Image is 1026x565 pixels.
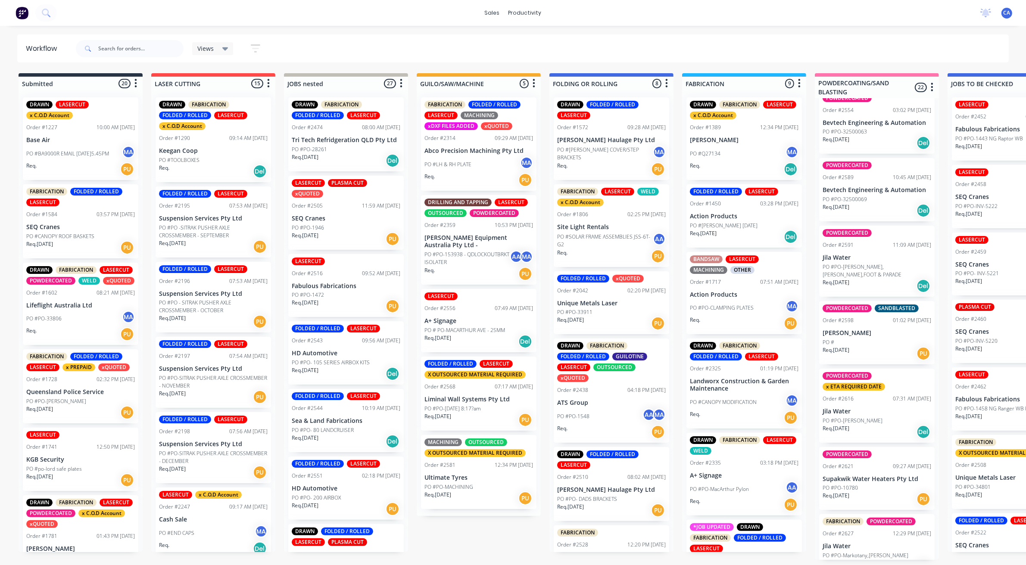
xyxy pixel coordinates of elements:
[495,134,533,142] div: 09:29 AM [DATE]
[26,353,67,360] div: FABRICATION
[292,282,400,290] p: Fabulous Fabrications
[424,267,435,274] p: Req.
[955,337,998,345] p: PO #PO-INV-5220
[745,353,778,360] div: LASERCUT
[917,136,930,150] div: Del
[23,97,138,180] div: DRAWNLASERCUTx C.O.D AccountOrder #122710:00 AM [DATE]Base AirPO #BA9000R EMAIL [DATE]5.45PMMAReq.PU
[653,233,666,245] div: AA
[470,209,519,217] div: POWDERCOATED
[26,112,73,119] div: x C.O.D Account
[292,153,318,161] p: Req. [DATE]
[292,179,325,187] div: LASERCUT
[893,174,931,181] div: 10:45 AM [DATE]
[955,248,986,256] div: Order #2459
[593,363,636,371] div: OUTSOURCED
[156,186,271,258] div: FOLDED / ROLLEDLASERCUTOrder #219507:53 AM [DATE]Suspension Services Pty LtdPO #PO -SITRAK PUSHER...
[229,352,268,360] div: 07:54 AM [DATE]
[292,258,325,265] div: LASERCUT
[823,241,854,249] div: Order #2591
[26,233,94,240] p: PO #CANOPY ROOF BASKETS
[627,211,666,218] div: 02:25 PM [DATE]
[424,147,533,155] p: Abco Precision Machining Pty Ltd
[955,101,989,109] div: LASERCUT
[26,327,37,335] p: Req.
[98,40,184,57] input: Search for orders...
[823,186,931,194] p: Bevtech Engineering & Automation
[120,241,134,255] div: PU
[292,232,318,239] p: Req. [DATE]
[421,97,536,191] div: FABRICATIONFOLDED / ROLLEDLASERCUTMACHININGxDXF FILES ADDEDxQUOTEDOrder #231409:29 AM [DATE]Abco ...
[159,164,169,172] p: Req.
[823,94,872,102] div: POWDERCOATED
[26,224,135,231] p: SEQ Cranes
[97,211,135,218] div: 03:57 PM [DATE]
[292,291,324,299] p: PO #PO-1472
[292,215,400,222] p: SEQ Cranes
[120,327,134,341] div: PU
[292,112,344,119] div: FOLDED / ROLLED
[823,254,931,261] p: Jila Water
[424,209,467,217] div: OUTSOURCED
[159,224,268,239] p: PO #PO -SITRAK PUSHER AXLE CROSSMEMBER - SEPTEMBER
[690,353,742,360] div: FOLDED / ROLLED
[122,146,135,158] div: MA
[424,334,451,342] p: Req. [DATE]
[557,374,589,382] div: xQUOTED
[328,179,367,187] div: PLASMA CUT
[362,124,400,131] div: 08:00 AM [DATE]
[159,374,268,390] p: PO #PO-SITRAK PUSHER AXLE CROSSMEMBER - NOVEMBER
[557,233,653,248] p: PO #SOLAR FRAME ASSEMBLIES JSS-6T-G2
[26,289,57,297] div: Order #1602
[690,278,721,286] div: Order #1717
[159,299,268,314] p: PO #PO - SITRAK PUSHER AXLE CROSSMEMBER - OCTOBER
[823,329,931,337] p: [PERSON_NAME]
[424,199,492,206] div: DRILLING AND TAPPING
[557,224,666,231] p: Site Light Rentals
[823,136,849,143] p: Req. [DATE]
[893,317,931,324] div: 01:02 PM [DATE]
[554,271,669,335] div: FOLDED / ROLLEDxQUOTEDOrder #204202:20 PM [DATE]Unique Metals LaserPO #PO-33911Req.[DATE]PU
[917,204,930,217] div: Del
[823,279,849,286] p: Req. [DATE]
[557,287,588,295] div: Order #2042
[288,97,404,171] div: DRAWNFABRICATIONFOLDED / ROLLEDLASERCUTOrder #247408:00 AM [DATE]Tri Tech Refridgeration QLD Pty ...
[97,124,135,131] div: 10:00 AM [DATE]
[253,315,267,329] div: PU
[955,143,982,150] p: Req. [DATE]
[362,202,400,210] div: 11:59 AM [DATE]
[651,317,665,330] div: PU
[784,162,798,176] div: Del
[100,266,133,274] div: LASERCUT
[421,357,536,431] div: FOLDED / ROLLEDLASERCUTX OUTSOURCED MATERIAL REQUIREDOrder #256807:17 AM [DATE]Liminal Wall Syste...
[627,287,666,295] div: 02:20 PM [DATE]
[557,211,588,218] div: Order #1806
[955,180,986,188] div: Order #2458
[292,270,323,277] div: Order #2516
[292,325,344,332] div: FOLDED / ROLLED
[955,315,986,323] div: Order #2460
[159,265,211,273] div: FOLDED / ROLLED
[601,188,634,196] div: LASERCUT
[784,230,798,244] div: Del
[70,188,122,196] div: FOLDED / ROLLED
[26,315,62,323] p: PO #PO-33806
[159,202,190,210] div: Order #2195
[56,101,89,109] div: LASERCUT
[386,154,399,168] div: Del
[955,345,982,353] p: Req. [DATE]
[557,162,568,170] p: Req.
[288,176,404,250] div: LASERCUTPLASMA CUTxQUOTEDOrder #250511:59 AM [DATE]SEQ CranesPO #PO-1946Req.[DATE]PU
[823,317,854,324] div: Order #2598
[690,101,716,109] div: DRAWN
[690,150,720,158] p: PO #Q27134
[557,363,590,371] div: LASERCUT
[690,304,754,312] p: PO #PO-CLAMPING PLATES
[424,134,455,142] div: Order #2314
[159,156,200,164] p: PO #TOOLBOXES
[386,299,399,313] div: PU
[424,221,455,229] div: Order #2359
[760,365,798,373] div: 01:19 PM [DATE]
[98,363,130,371] div: xQUOTED
[557,316,584,324] p: Req. [DATE]
[823,106,854,114] div: Order #2554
